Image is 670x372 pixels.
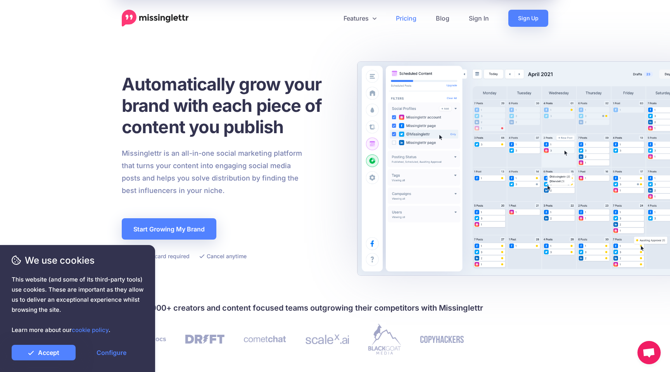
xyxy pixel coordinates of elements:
[122,73,341,137] h1: Automatically grow your brand with each piece of content you publish
[459,10,499,27] a: Sign In
[72,326,109,334] a: cookie policy
[122,302,548,314] h4: Join 30,000+ creators and content focused teams outgrowing their competitors with Missinglettr
[508,10,548,27] a: Sign Up
[122,218,216,240] a: Start Growing My Brand
[334,10,386,27] a: Features
[12,254,143,267] span: We use cookies
[12,345,76,360] a: Accept
[122,147,302,197] p: Missinglettr is an all-in-one social marketing platform that turns your content into engaging soc...
[199,251,247,261] li: Cancel anytime
[386,10,426,27] a: Pricing
[12,275,143,335] span: This website (and some of its third-party tools) use cookies. These are important as they allow u...
[122,251,190,261] li: No credit card required
[637,341,661,364] div: Open chat
[79,345,143,360] a: Configure
[122,10,189,27] a: Home
[426,10,459,27] a: Blog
